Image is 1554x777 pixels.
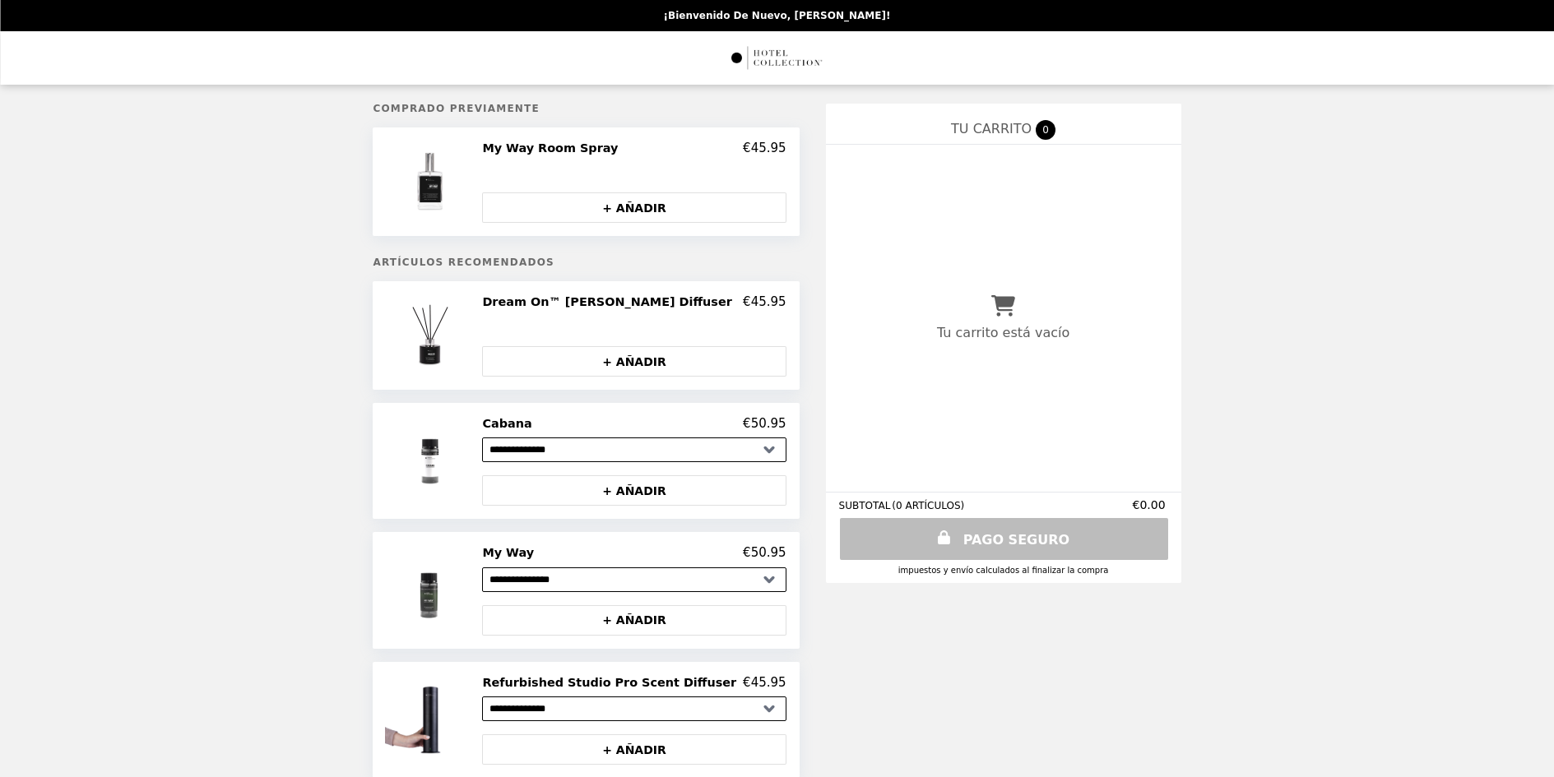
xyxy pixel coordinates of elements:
p: Tu carrito está vacío [937,325,1069,340]
img: My Way [385,545,479,635]
span: 0 [1036,120,1055,140]
h5: Artículos Recomendados [373,257,799,268]
button: + AÑADIR [482,346,786,377]
span: ( 0 ARTÍCULOS ) [892,500,964,511]
span: €0.00 [1133,498,1168,511]
img: Brand Logo [730,41,824,75]
button: + AÑADIR [482,192,786,223]
select: Select a product variant [482,567,786,592]
p: €45.95 [743,675,786,690]
img: My Way Room Spray [389,141,475,223]
select: Select a product variant [482,696,786,721]
h2: My Way [482,545,540,560]
h5: Comprado Previamente [373,103,799,114]
img: Refurbished Studio Pro Scent Diffuser [385,675,479,765]
p: ¡Bienvenido de nuevo, [PERSON_NAME]! [664,10,891,21]
p: €50.95 [743,545,786,560]
select: Select a product variant [482,437,786,462]
button: + AÑADIR [482,734,786,765]
h2: My Way Room Spray [482,141,624,155]
img: Dream On™ Reed Diffuser [389,294,475,377]
div: Impuestos y envío calculados al finalizar la compra [839,566,1168,575]
p: €50.95 [743,416,786,431]
h2: Cabana [482,416,538,431]
p: €45.95 [743,294,786,309]
p: €45.95 [743,141,786,155]
button: + AÑADIR [482,605,786,636]
img: Cabana [385,416,479,506]
h2: Dream On™ [PERSON_NAME] Diffuser [482,294,738,309]
h2: Refurbished Studio Pro Scent Diffuser [482,675,743,690]
span: SUBTOTAL [839,500,893,511]
button: + AÑADIR [482,475,786,506]
span: TU CARRITO [951,121,1032,136]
